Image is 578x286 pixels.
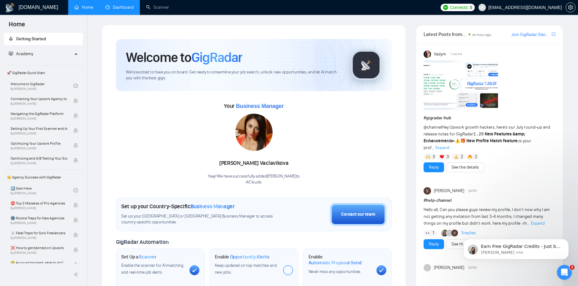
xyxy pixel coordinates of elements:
[73,262,78,267] span: lock
[341,211,375,218] div: Contact our team
[9,51,33,56] span: Academy
[73,128,78,133] span: lock
[566,2,576,12] button: setting
[121,203,235,210] h1: Set up your Country-Specific
[11,96,67,102] span: Connecting Your Upwork Agency to GigRadar
[424,115,555,121] h1: # gigradar-hub
[447,154,449,160] span: 3
[11,251,67,255] span: By [PERSON_NAME]
[236,103,284,109] span: Business Manager
[566,5,576,10] a: setting
[441,230,448,236] img: Korlan
[424,207,550,226] span: Hello all, Can you please guys review my profile, I don't now why I am not getting any invitation...
[230,254,269,260] span: Opportunity Alerts
[429,241,439,248] a: Reply
[446,239,484,249] button: See the details
[434,187,464,194] span: [PERSON_NAME]
[433,154,435,160] span: 3
[74,271,80,278] span: double-left
[552,32,555,37] span: export
[4,171,82,183] span: 👑 Agency Success with GigRadar
[9,37,13,41] span: rocket
[11,206,67,210] span: By [PERSON_NAME]
[11,102,67,106] span: By [PERSON_NAME]
[434,51,446,58] span: Vadym
[424,125,550,150] span: Hey Upwork growth hackers, here's our July round-up and release notes for GigRadar • is your prof...
[424,239,444,249] button: Reply
[16,51,33,56] span: Academy
[330,203,386,226] button: Contact our team
[11,117,67,121] span: By [PERSON_NAME]
[73,84,78,88] span: check-circle
[146,5,169,10] a: searchScanner
[11,236,67,240] span: By [PERSON_NAME]
[11,245,67,251] span: ❌ How to get banned on Upwork
[11,79,73,93] a: Welcome to GigRadarBy[PERSON_NAME]
[460,138,465,143] span: 🎁
[11,132,67,135] span: By [PERSON_NAME]
[451,164,479,171] a: See the details
[552,31,555,37] a: export
[215,254,269,260] h1: Enable
[11,125,67,132] span: Setting Up Your First Scanner and Auto-Bidder
[11,140,67,147] span: Optimizing Your Upwork Profile
[11,215,67,221] span: 🌚 Rookie Traps for New Agencies
[73,248,78,252] span: lock
[73,218,78,222] span: lock
[73,233,78,237] span: lock
[470,4,472,11] span: 5
[424,125,442,130] span: @channel
[4,67,82,79] span: 🚀 GigRadar Quick Start
[466,138,519,143] strong: New Profile Match feature:
[424,30,467,38] span: Latest Posts from the GigRadar Community
[468,188,477,194] span: [DATE]
[426,231,430,235] img: 👀
[429,164,439,171] a: Reply
[11,155,67,161] span: Optimizing and A/B Testing Your Scanner for Better Results
[208,174,300,185] div: Yaay! We have successfully added [PERSON_NAME] to
[531,221,545,226] span: Expand
[11,161,67,165] span: By [PERSON_NAME]
[74,5,93,10] a: homeHome
[309,260,362,266] span: Automatic Proposal Send
[434,264,464,271] span: [PERSON_NAME]
[450,51,462,57] span: 11:45 AM
[455,138,460,143] span: ⚠️
[11,200,67,206] span: ⛔ Top 3 Mistakes of Pro Agencies
[424,60,498,110] img: F09AC4U7ATU-image.png
[433,230,434,236] span: 1
[215,263,277,275] span: Keep updated on top matches and new jobs.
[11,147,67,150] span: By [PERSON_NAME]
[309,269,361,274] span: Never miss any opportunities.
[73,113,78,118] span: lock
[105,5,134,10] a: dashboardDashboard
[450,4,469,11] span: Connects:
[570,265,575,270] span: 1
[73,99,78,103] span: lock
[73,158,78,162] span: lock
[126,69,341,81] span: We're excited to have you on board. Get ready to streamline your job search, unlock new opportuni...
[191,49,242,66] span: GigRadar
[472,33,491,37] span: an hour ago
[4,20,30,33] span: Home
[116,239,168,245] span: GigRadar Automation
[351,50,382,81] img: gigradar-logo.png
[451,241,479,248] a: See the details
[224,103,284,109] span: Your
[461,154,463,160] span: 2
[480,5,484,10] span: user
[73,188,78,192] span: check-circle
[473,132,484,137] code: 1.26
[468,155,472,159] img: 🔥
[454,226,578,269] iframe: Intercom notifications сообщение
[440,155,444,159] img: ❤️
[121,213,280,225] span: Set up your [GEOGRAPHIC_DATA] or [GEOGRAPHIC_DATA] Business Manager to access country-specific op...
[424,187,431,195] img: Vishal Suthar
[208,179,300,185] p: AiClouds .
[16,36,46,42] span: Getting Started
[424,197,555,204] h1: # help-channel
